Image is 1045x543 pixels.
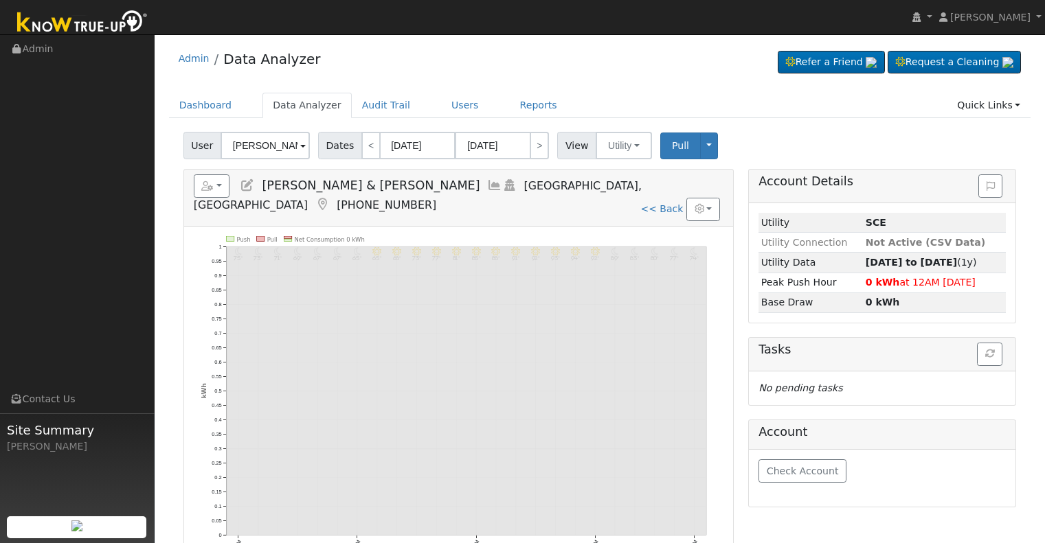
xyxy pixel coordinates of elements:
[214,330,221,336] text: 0.7
[361,132,381,159] a: <
[557,132,596,159] span: View
[487,178,502,192] a: Multi-Series Graph
[888,51,1021,74] a: Request a Cleaning
[71,520,82,531] img: retrieve
[169,93,243,118] a: Dashboard
[262,178,480,192] span: [PERSON_NAME] & [PERSON_NAME]
[530,132,549,159] a: >
[778,51,885,74] a: Refer a Friend
[866,237,985,248] span: Not Active (CSV Data)
[212,431,222,437] text: 0.35
[214,301,221,308] text: 0.8
[441,93,489,118] a: Users
[759,382,842,393] i: No pending tasks
[502,178,517,192] a: Login As (last 08/23/2025 6:12:19 PM)
[212,518,222,524] text: 0.05
[759,253,863,273] td: Utility Data
[866,57,877,68] img: retrieve
[212,316,222,322] text: 0.75
[866,277,900,288] strong: 0 kWh
[759,213,863,233] td: Utility
[218,532,221,538] text: 0
[672,140,689,151] span: Pull
[978,174,1002,198] button: Issue History
[640,203,683,214] a: << Back
[214,503,221,509] text: 0.1
[759,292,863,312] td: Base Draw
[214,417,221,423] text: 0.4
[267,235,277,242] text: Pull
[212,373,222,380] text: 0.55
[221,132,310,159] input: Select a User
[596,132,652,159] button: Utility
[294,235,364,242] text: Net Consumption 0 kWh
[759,174,1006,189] h5: Account Details
[866,217,886,228] strong: ID: null, authorized: 06/25/25
[510,93,568,118] a: Reports
[1002,57,1013,68] img: retrieve
[212,287,222,293] text: 0.85
[179,53,210,64] a: Admin
[10,8,155,38] img: Know True-Up
[950,12,1031,23] span: [PERSON_NAME]
[183,132,221,159] span: User
[212,460,222,466] text: 0.25
[214,359,221,365] text: 0.6
[759,343,1006,357] h5: Tasks
[767,465,839,476] span: Check Account
[866,297,900,308] strong: 0 kWh
[212,489,222,495] text: 0.15
[262,93,352,118] a: Data Analyzer
[240,178,255,192] a: Edit User (31699)
[223,51,320,67] a: Data Analyzer
[200,383,207,398] text: kWh
[866,257,977,268] span: (1y)
[214,474,221,481] text: 0.2
[947,93,1031,118] a: Quick Links
[212,258,222,264] text: 0.95
[759,459,846,483] button: Check Account
[977,343,1002,366] button: Refresh
[7,439,147,454] div: [PERSON_NAME]
[214,273,221,279] text: 0.9
[337,198,436,211] span: [PHONE_NUMBER]
[660,132,701,159] button: Pull
[214,388,221,394] text: 0.5
[236,235,250,242] text: Push
[863,273,1006,292] td: at 12AM [DATE]
[352,93,420,118] a: Audit Trail
[315,198,330,211] a: Map
[761,237,848,248] span: Utility Connection
[866,257,957,268] strong: [DATE] to [DATE]
[7,421,147,439] span: Site Summary
[214,446,221,452] text: 0.3
[212,345,222,351] text: 0.65
[759,273,863,292] td: Peak Push Hour
[218,244,221,250] text: 1
[212,402,222,408] text: 0.45
[759,425,1006,439] h5: Account
[318,132,362,159] span: Dates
